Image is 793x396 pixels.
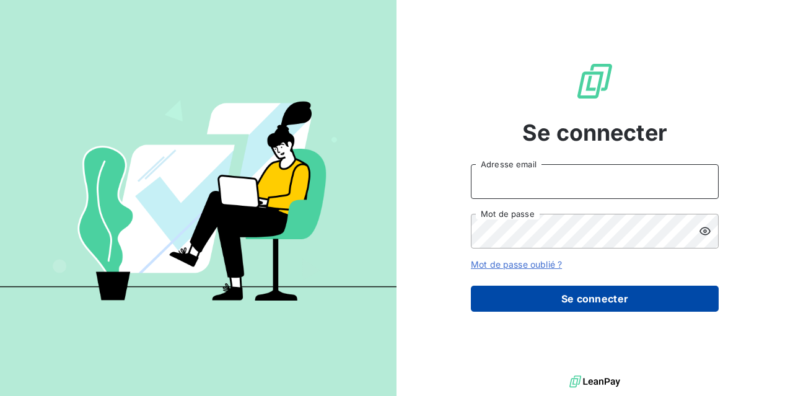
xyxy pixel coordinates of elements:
button: Se connecter [471,286,719,312]
img: Logo LeanPay [575,61,615,101]
input: placeholder [471,164,719,199]
span: Se connecter [522,116,667,149]
a: Mot de passe oublié ? [471,259,562,270]
img: logo [569,372,620,391]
